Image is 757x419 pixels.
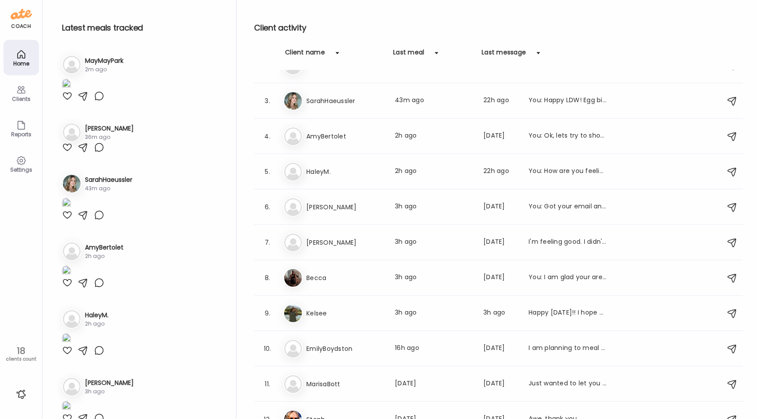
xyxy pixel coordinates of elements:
img: avatars%2FeuW4ehXdTjTQwoR7NFNaLRurhjQ2 [63,175,81,192]
div: 5. [262,166,273,177]
div: 8. [262,273,273,283]
div: 22h ago [483,96,518,106]
img: avatars%2FvTftA8v5t4PJ4mYtYO3Iw6ljtGM2 [284,269,302,287]
div: 2h ago [395,166,473,177]
div: Last meal [393,48,424,62]
img: avatars%2FeuW4ehXdTjTQwoR7NFNaLRurhjQ2 [284,92,302,110]
h3: MayMayPark [85,56,124,65]
img: bg-avatar-default.svg [284,375,302,393]
div: Home [5,61,37,66]
h3: [PERSON_NAME] [85,378,134,388]
img: ate [11,7,32,21]
div: clients count [3,356,39,362]
img: bg-avatar-default.svg [284,163,302,181]
div: 16h ago [395,343,473,354]
img: bg-avatar-default.svg [63,56,81,73]
img: bg-avatar-default.svg [63,242,81,260]
h3: AmyBertolet [85,243,124,252]
div: 3h ago [85,388,134,396]
h3: [PERSON_NAME] [85,124,134,133]
img: bg-avatar-default.svg [284,340,302,357]
h3: Becca [306,273,384,283]
div: 2h ago [395,131,473,142]
div: 9. [262,308,273,319]
h3: EmilyBoydston [306,343,384,354]
div: You: How are you feeling this week getting back into a routine?? [529,166,606,177]
div: 36m ago [85,133,134,141]
div: I'm feeling good. I didn't log anything [DATE] but I was doing so much that it was just mainly sn... [529,237,606,248]
div: [DATE] [395,379,473,389]
h3: Kelsee [306,308,384,319]
div: coach [11,23,31,30]
div: [DATE] [483,131,518,142]
img: bg-avatar-default.svg [63,123,81,141]
h3: HaleyM. [85,311,108,320]
div: 18 [3,346,39,356]
div: 10. [262,343,273,354]
h3: [PERSON_NAME] [306,202,384,212]
div: 2m ago [85,65,124,73]
div: 6. [262,202,273,212]
h2: Latest meals tracked [62,21,222,35]
img: bg-avatar-default.svg [284,234,302,251]
div: 43m ago [85,185,132,192]
div: Just wanted to let you know the recipes so far for this week have been 10/10! [529,379,606,389]
div: 7. [262,237,273,248]
div: 3h ago [395,308,473,319]
img: images%2FeuW4ehXdTjTQwoR7NFNaLRurhjQ2%2FYrEUYT6zGdoRr5OuRidZ%2FVtUXHdryslyeMjGsLklP_1080 [62,198,71,210]
div: 11. [262,379,273,389]
div: Clients [5,96,37,102]
div: 3h ago [395,237,473,248]
h3: SarahHaeussler [85,175,132,185]
div: Settings [5,167,37,173]
div: [DATE] [483,202,518,212]
div: 3h ago [395,202,473,212]
div: Last message [482,48,526,62]
div: 2h ago [85,320,108,328]
div: [DATE] [483,237,518,248]
div: Reports [5,131,37,137]
div: 22h ago [483,166,518,177]
h2: Client activity [254,21,743,35]
h3: HaleyM. [306,166,384,177]
img: bg-avatar-default.svg [63,310,81,328]
img: bg-avatar-default.svg [284,198,302,216]
div: 2h ago [85,252,124,260]
div: 3h ago [395,273,473,283]
div: [DATE] [483,379,518,389]
img: images%2FKCuWq4wOuzL0LtVGeI3JZrgzfIt1%2FCo1GXkvacAEZ2dDa8yKK%2FX4YySxPC2fEeE9nmzsqT_1080 [62,265,71,277]
img: avatars%2Fao27S4JzfGeT91DxyLlQHNwuQjE3 [284,304,302,322]
div: You: Ok, lets try to shoot for it! I want you to be successful and start to see the fruits of you... [529,131,606,142]
h3: AmyBertolet [306,131,384,142]
h3: MarisaBott [306,379,384,389]
div: You: I am glad your are feeling satisfied and guilt-free with your food! Keep it up :) [529,273,606,283]
div: You: Happy LDW! Egg bites look amazing! [529,96,606,106]
img: bg-avatar-default.svg [284,127,302,145]
div: 43m ago [395,96,473,106]
img: images%2FNyLf4wViYihQqkpcQ3efeS4lZeI2%2FI4c4A7TV48g3i85OOzDY%2FrPPLZsYEHUYhuuNFxAmU_1080 [62,79,71,91]
img: bg-avatar-default.svg [63,378,81,396]
div: [DATE] [483,343,518,354]
div: 3h ago [483,308,518,319]
div: You: Got your email and I am happy to hear that it is going so well. Let's keep up the good work ... [529,202,606,212]
div: I am planning to meal prep some smoothies tonight. Over this horrible week and ready to get back ... [529,343,606,354]
img: images%2FD1KCQUEvUCUCripQeQySqAbcA313%2FSaGuOvS9v3BscDpKOEr4%2FP3ejhblHRU8JyFBA2moX_1080 [62,401,71,413]
h3: SarahHaeussler [306,96,384,106]
div: [DATE] [483,273,518,283]
div: 4. [262,131,273,142]
div: Happy [DATE]!! I hope you had a great long weekend! I’m sorry i was so bad at getting on here ove... [529,308,606,319]
h3: [PERSON_NAME] [306,237,384,248]
img: images%2FnqEos4dlPfU1WAEMgzCZDTUbVOs2%2FegZPp6WPEaPU5CztiL05%2F0LfgUy6LtUOZmazIr4Z9_1080 [62,333,71,345]
div: Client name [285,48,325,62]
div: 3. [262,96,273,106]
